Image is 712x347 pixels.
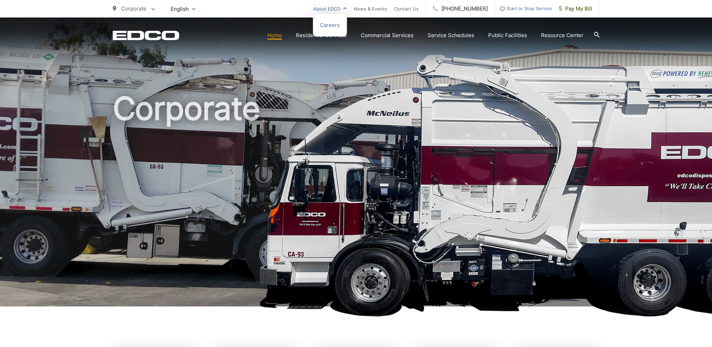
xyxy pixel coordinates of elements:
a: Home [267,31,282,40]
a: Commercial Services [361,31,414,40]
span: Pay My Bill [559,5,592,13]
h1: Corporate [113,91,600,313]
a: Resource Center [541,31,583,40]
a: Contact Us [394,5,419,13]
a: News & Events [354,5,387,13]
span: English [165,3,201,15]
a: Residential Services [296,31,347,40]
a: Careers [320,21,340,29]
span: Corporate [121,5,146,12]
a: About EDCO [313,5,347,13]
a: EDCD logo. Return to the homepage. [113,30,179,40]
a: Service Schedules [428,31,474,40]
a: Public Facilities [488,31,527,40]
